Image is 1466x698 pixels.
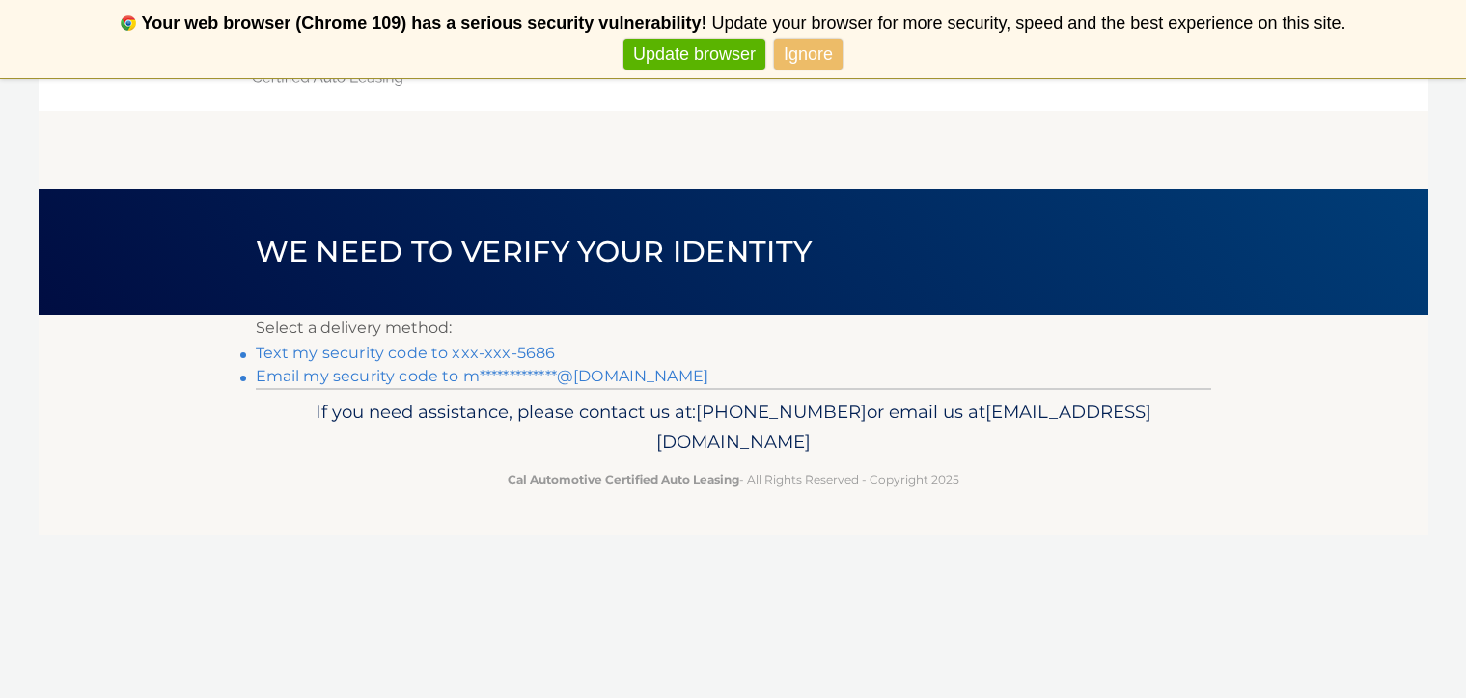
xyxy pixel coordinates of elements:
a: Ignore [774,39,843,70]
b: Your web browser (Chrome 109) has a serious security vulnerability! [142,14,707,33]
a: Update browser [623,39,765,70]
a: Text my security code to xxx-xxx-5686 [256,344,556,362]
span: Update your browser for more security, speed and the best experience on this site. [711,14,1345,33]
p: - All Rights Reserved - Copyright 2025 [268,469,1199,489]
p: Select a delivery method: [256,315,1211,342]
strong: Cal Automotive Certified Auto Leasing [508,472,739,487]
p: If you need assistance, please contact us at: or email us at [268,397,1199,459]
span: [PHONE_NUMBER] [696,401,867,423]
span: We need to verify your identity [256,234,813,269]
